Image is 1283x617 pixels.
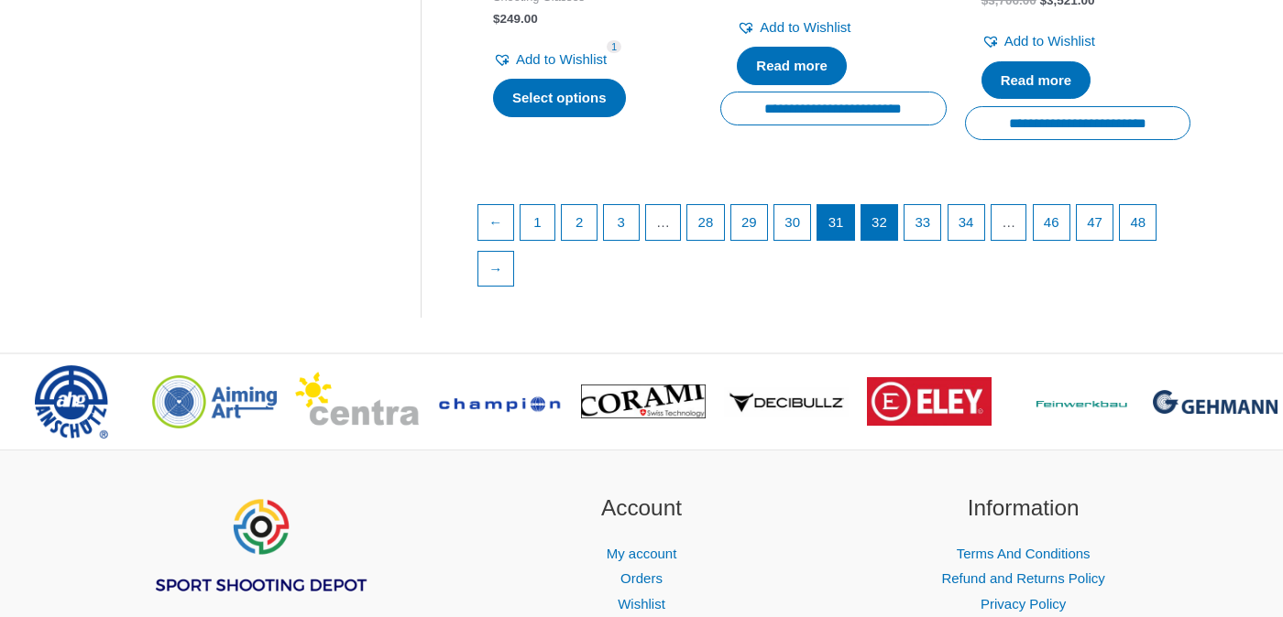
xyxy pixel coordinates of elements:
[737,47,847,85] a: Read more about “LG400 Field Target Alutec, 16J”
[855,492,1191,525] h2: Information
[477,204,1190,297] nav: Product Pagination
[493,47,607,72] a: Add to Wishlist
[687,205,723,240] a: Page 28
[1077,205,1113,240] a: Page 47
[604,205,639,240] a: Page 3
[905,205,940,240] a: Page 33
[855,492,1191,617] aside: Footer Widget 3
[981,61,1091,100] a: Read more about “LG400 Alutec Expert Green Pepper”
[607,40,621,54] span: 1
[521,205,555,240] a: Page 1
[493,12,500,26] span: $
[867,377,992,426] img: brand logo
[478,252,513,287] a: →
[957,546,1091,561] a: Terms And Conditions
[1034,205,1069,240] a: Page 46
[1120,205,1156,240] a: Page 48
[474,492,810,525] h2: Account
[474,492,810,617] aside: Footer Widget 2
[981,28,1095,54] a: Add to Wishlist
[1004,33,1095,49] span: Add to Wishlist
[760,19,850,35] span: Add to Wishlist
[646,205,681,240] span: …
[774,205,810,240] a: Page 30
[861,205,897,240] a: Page 32
[493,12,538,26] bdi: 249.00
[516,51,607,67] span: Add to Wishlist
[731,205,767,240] a: Page 29
[737,15,850,40] a: Add to Wishlist
[493,79,626,117] a: Select options for “World Champion 4 (Archer/Rifle) - FRAME ONLY”
[562,205,597,240] a: Page 2
[817,205,853,240] span: Page 31
[981,596,1066,612] a: Privacy Policy
[618,596,665,612] a: Wishlist
[949,205,984,240] a: Page 34
[620,570,663,586] a: Orders
[478,205,513,240] a: ←
[941,570,1104,586] a: Refund and Returns Policy
[607,546,677,561] a: My account
[992,205,1026,240] span: …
